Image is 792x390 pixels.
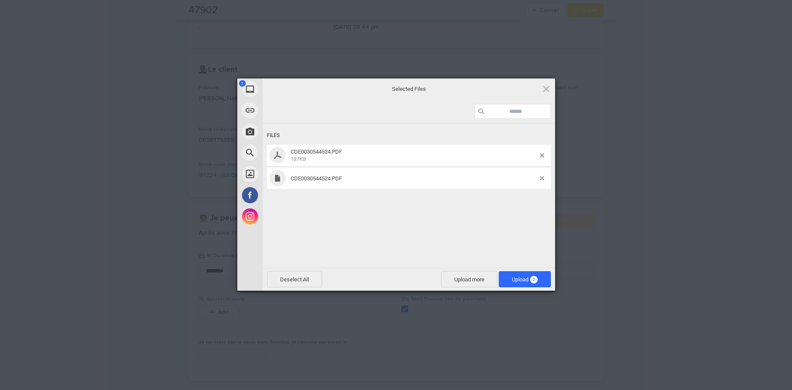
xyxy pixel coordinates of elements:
div: Link (URL) [237,100,339,121]
span: Upload [499,271,551,287]
span: Upload [512,276,538,283]
span: CDE0030544524.PDF [288,149,540,163]
span: Selected Files [324,85,494,93]
span: CDE0030544524.PDF [291,149,342,155]
div: My Device [237,79,339,100]
div: Files [267,128,551,143]
span: 2 [530,276,538,283]
div: Instagram [237,206,339,227]
span: Deselect All [267,271,322,287]
div: Take Photo [237,121,339,142]
span: 187KB [291,156,306,162]
span: Upload more [441,271,497,287]
div: Facebook [237,185,339,206]
span: CDE0030544524.PDF [288,175,540,182]
span: 1 [239,80,246,87]
div: Unsplash [237,163,339,185]
div: Web Search [237,142,339,163]
span: CDE0030544524.PDF [291,175,342,182]
span: Click here or hit ESC to close picker [542,84,551,93]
